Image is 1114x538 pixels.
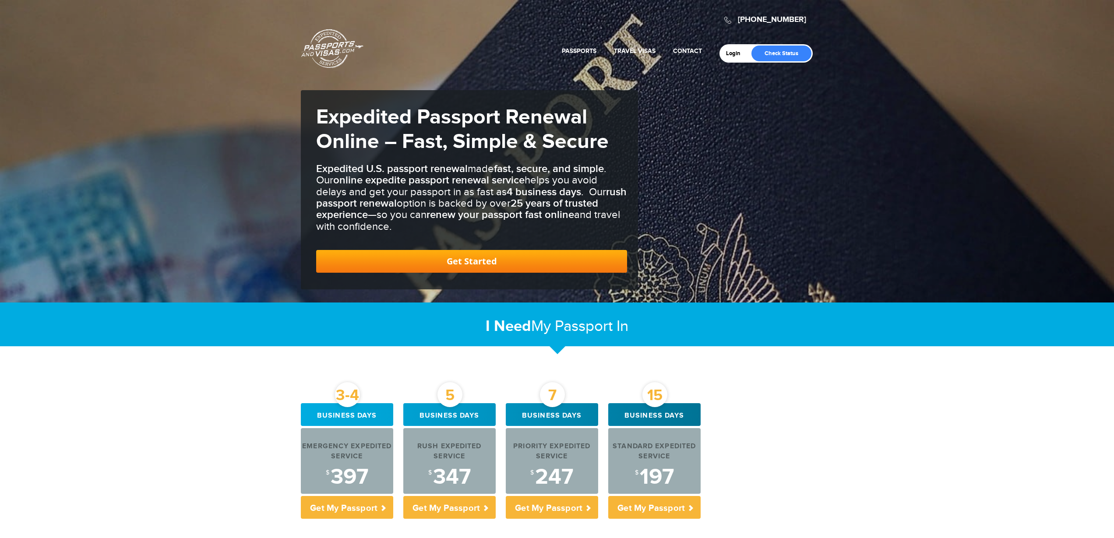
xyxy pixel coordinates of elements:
h2: My [301,317,813,336]
div: 347 [403,466,496,488]
b: online expedite passport renewal service [333,174,525,186]
a: Get Started [316,250,627,273]
div: Rush Expedited Service [403,442,496,462]
a: 15 Business days Standard Expedited Service $197 Get My Passport [608,403,701,519]
div: 5 [437,382,462,407]
p: Get My Passport [506,496,598,519]
a: Travel Visas [614,47,656,55]
a: Passports & [DOMAIN_NAME] [301,29,363,68]
div: Emergency Expedited Service [301,442,393,462]
div: 3-4 [335,382,360,407]
b: renew your passport fast online [427,208,574,221]
span: Passport In [555,317,628,335]
p: Get My Passport [301,496,393,519]
div: 247 [506,466,598,488]
sup: $ [635,469,638,476]
a: 7 Business days Priority Expedited Service $247 Get My Passport [506,403,598,519]
p: Get My Passport [608,496,701,519]
div: Business days [608,403,701,426]
a: Check Status [751,46,811,61]
b: Expedited U.S. passport renewal [316,162,468,175]
div: 15 [642,382,667,407]
strong: Expedited Passport Renewal Online – Fast, Simple & Secure [316,105,609,155]
sup: $ [530,469,534,476]
div: Standard Expedited Service [608,442,701,462]
div: 397 [301,466,393,488]
div: 7 [540,382,565,407]
sup: $ [326,469,329,476]
a: 3-4 Business days Emergency Expedited Service $397 Get My Passport [301,403,393,519]
p: Get My Passport [403,496,496,519]
div: Business days [506,403,598,426]
sup: $ [428,469,432,476]
div: 197 [608,466,701,488]
div: Business days [301,403,393,426]
strong: I Need [486,317,531,336]
div: Priority Expedited Service [506,442,598,462]
a: Passports [562,47,596,55]
a: Contact [673,47,702,55]
div: Business days [403,403,496,426]
b: rush passport renewal [316,186,627,210]
a: 5 Business days Rush Expedited Service $347 Get My Passport [403,403,496,519]
b: 25 years of trusted experience [316,197,598,221]
b: fast, secure, and simple [494,162,604,175]
h3: made . Our helps you avoid delays and get your passport in as fast as . Our option is backed by o... [316,163,627,232]
b: 4 business days [507,186,581,198]
a: [PHONE_NUMBER] [738,15,806,25]
a: Login [726,50,747,57]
